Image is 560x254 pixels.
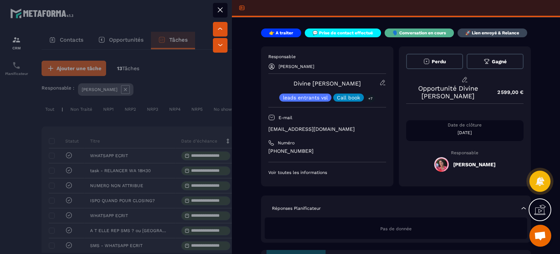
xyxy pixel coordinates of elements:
[279,115,292,121] p: E-mail
[492,59,507,64] span: Gagné
[268,148,386,155] p: [PHONE_NUMBER]
[380,226,412,231] span: Pas de donnée
[279,64,314,69] p: [PERSON_NAME]
[268,54,386,60] p: Responsable
[278,140,295,146] p: Numéro
[432,59,446,64] span: Perdu
[268,170,386,175] p: Voir toutes les informations
[406,150,524,155] p: Responsable
[529,225,551,247] div: Ouvrir le chat
[272,205,321,211] p: Réponses Planificateur
[406,130,524,136] p: [DATE]
[366,95,375,102] p: +7
[283,95,328,100] p: leads entrants vsl
[453,162,495,167] h5: [PERSON_NAME]
[406,84,490,100] p: Opportunité Divine [PERSON_NAME]
[465,30,519,36] p: 🚀 Lien envoyé & Relance
[490,85,524,99] p: 2 599,00 €
[337,95,360,100] p: Call book
[269,30,293,36] p: 👉 A traiter
[268,126,386,133] p: [EMAIL_ADDRESS][DOMAIN_NAME]
[467,54,524,69] button: Gagné
[393,30,446,36] p: 🗣️ Conversation en cours
[312,30,373,36] p: 💬 Prise de contact effectué
[293,80,361,87] a: Divine [PERSON_NAME]
[406,54,463,69] button: Perdu
[406,122,524,128] p: Date de clôture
